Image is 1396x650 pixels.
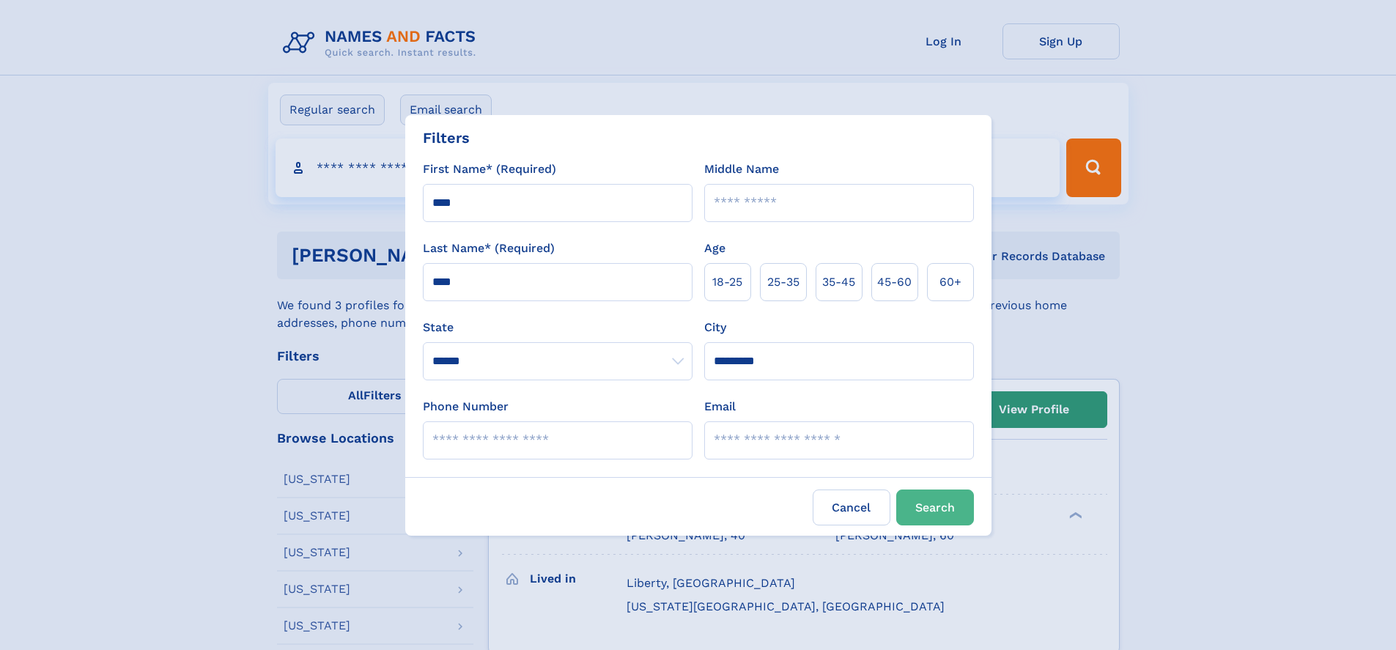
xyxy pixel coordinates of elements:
[704,240,725,257] label: Age
[704,398,736,416] label: Email
[712,273,742,291] span: 18‑25
[423,127,470,149] div: Filters
[704,319,726,336] label: City
[767,273,799,291] span: 25‑35
[423,240,555,257] label: Last Name* (Required)
[704,160,779,178] label: Middle Name
[877,273,912,291] span: 45‑60
[423,160,556,178] label: First Name* (Required)
[423,319,693,336] label: State
[813,490,890,525] label: Cancel
[939,273,961,291] span: 60+
[822,273,855,291] span: 35‑45
[423,398,509,416] label: Phone Number
[896,490,974,525] button: Search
